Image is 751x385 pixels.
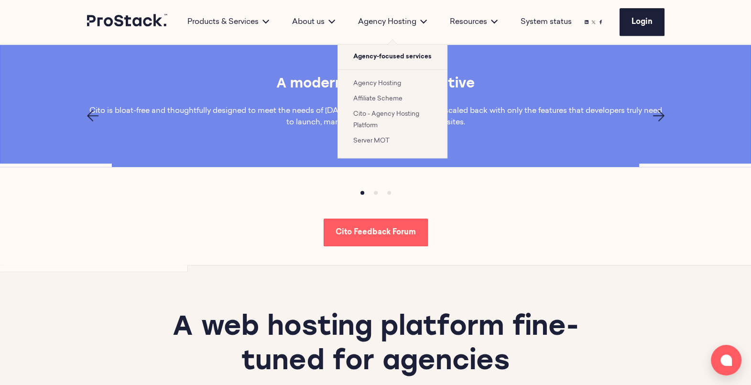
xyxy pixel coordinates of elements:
p: A modern cPanel alternative [188,75,563,94]
button: Next page [653,110,664,121]
button: Previous page [87,110,98,121]
button: Item 0 [356,186,369,199]
span: Login [631,18,653,26]
a: Server MOT [353,138,390,144]
span: Cito Feedback Forum [336,229,416,236]
div: Products & Services [176,16,281,28]
button: Item 1 [369,186,382,199]
a: Cito Feedback Forum [324,219,428,246]
button: Item 2 [382,186,396,199]
span: Agency-focused services [338,44,447,69]
a: Prostack logo [87,14,168,30]
a: Login [620,8,664,36]
h1: A web hosting platform fine-tuned for agencies [144,311,606,380]
a: Agency Hosting [353,80,401,87]
div: Agency Hosting [347,16,438,28]
p: Cito is bloat-free and thoughtfully designed to meet the needs of [DATE] digital agencies. It’s s... [87,105,664,128]
a: System status [521,16,572,28]
button: Open chat window [711,345,741,375]
a: Affiliate Scheme [353,96,403,102]
div: About us [281,16,347,28]
a: Cito - Agency Hosting Platform [353,111,419,129]
div: Resources [438,16,509,28]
